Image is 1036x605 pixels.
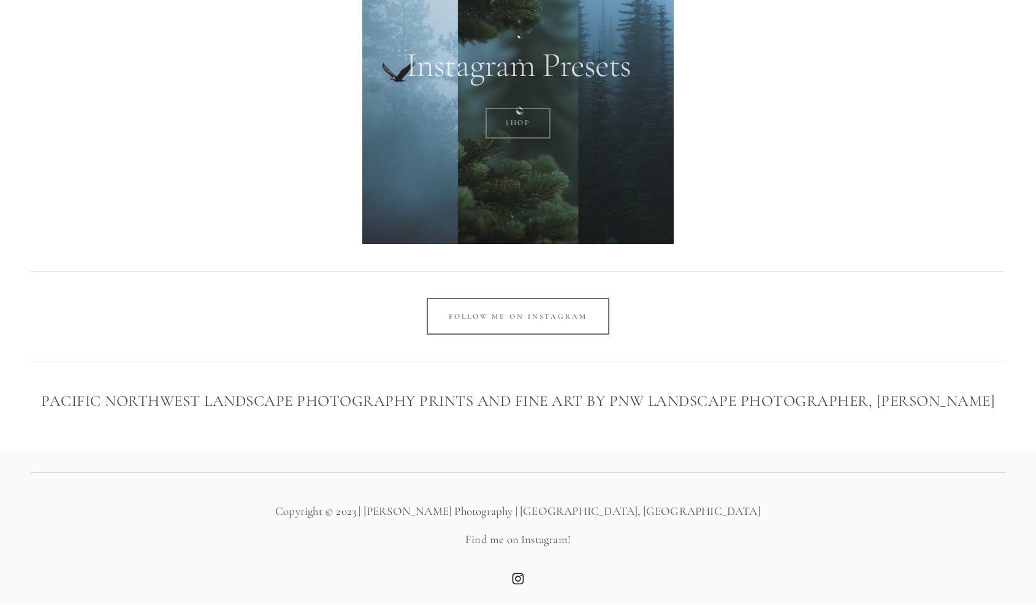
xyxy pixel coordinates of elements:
a: SHOP [486,108,551,139]
a: Follow Me on Instagram [427,298,609,335]
p: Find me on Instagram! [31,531,1005,548]
p: Copyright © 2023 | [PERSON_NAME] Photography | [GEOGRAPHIC_DATA], [GEOGRAPHIC_DATA] [31,503,1005,520]
a: Instagram [512,573,524,585]
h3: Pacific Northwest Landscape Photography Prints and Fine Art by PNW Landscape Photographer, [PERSO... [31,389,1005,413]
